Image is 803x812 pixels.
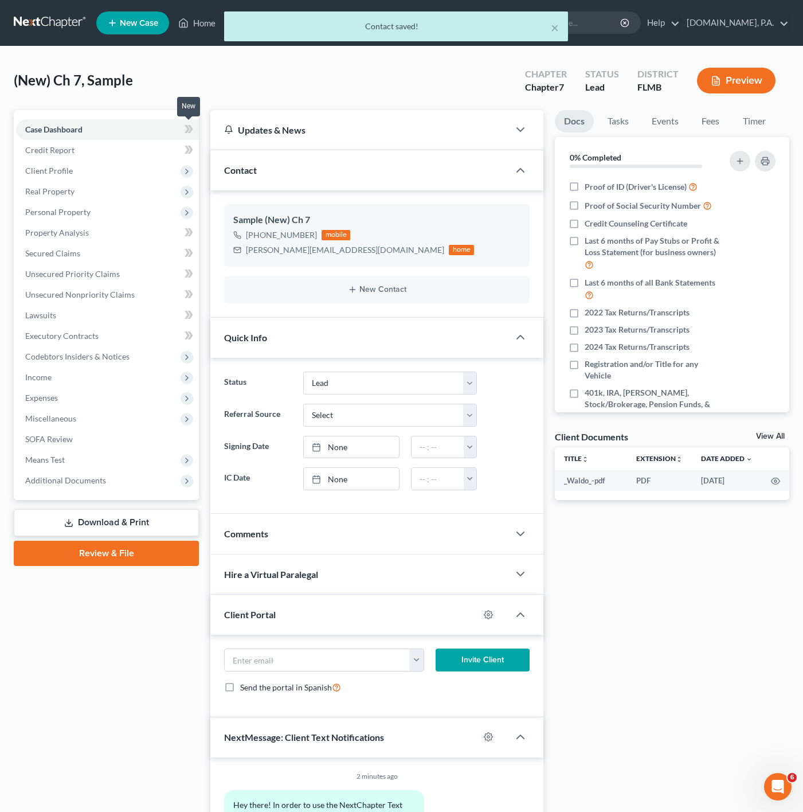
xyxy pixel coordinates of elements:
[25,290,135,299] span: Unsecured Nonpriority Claims
[224,165,257,175] span: Contact
[246,244,444,256] div: [PERSON_NAME][EMAIL_ADDRESS][DOMAIN_NAME]
[14,72,133,88] span: (New) Ch 7, Sample
[25,166,73,175] span: Client Profile
[25,331,99,341] span: Executory Contracts
[16,429,199,450] a: SOFA Review
[25,186,75,196] span: Real Property
[218,372,297,395] label: Status
[14,541,199,566] a: Review & File
[570,153,621,162] strong: 0% Completed
[14,509,199,536] a: Download & Print
[559,81,564,92] span: 7
[25,228,89,237] span: Property Analysis
[233,285,520,294] button: New Contact
[224,124,495,136] div: Updates & News
[16,243,199,264] a: Secured Claims
[555,110,594,132] a: Docs
[304,468,399,490] a: None
[304,436,399,458] a: None
[224,732,384,743] span: NextMessage: Client Text Notifications
[764,773,792,801] iframe: Intercom live chat
[525,68,567,81] div: Chapter
[585,341,690,353] span: 2024 Tax Returns/Transcripts
[585,387,721,421] span: 401k, IRA, [PERSON_NAME], Stock/Brokerage, Pension Funds, & Retirement account statements
[25,124,83,134] span: Case Dashboard
[701,454,753,463] a: Date Added expand_more
[25,352,130,361] span: Codebtors Insiders & Notices
[734,110,775,132] a: Timer
[449,245,474,255] div: home
[25,475,106,485] span: Additional Documents
[585,358,721,381] span: Registration and/or Title for any Vehicle
[412,468,464,490] input: -- : --
[582,456,589,463] i: unfold_more
[637,81,679,94] div: FLMB
[218,404,297,427] label: Referral Source
[224,771,530,781] div: 2 minutes ago
[551,21,559,34] button: ×
[322,230,350,240] div: mobile
[585,68,619,81] div: Status
[585,324,690,335] span: 2023 Tax Returns/Transcripts
[25,310,56,320] span: Lawsuits
[627,470,692,491] td: PDF
[585,218,687,229] span: Credit Counseling Certificate
[16,119,199,140] a: Case Dashboard
[788,773,797,782] span: 6
[177,97,200,116] div: New
[555,431,628,443] div: Client Documents
[240,682,332,692] span: Send the portal in Spanish
[218,467,297,490] label: IC Date
[25,455,65,464] span: Means Test
[225,649,410,671] input: Enter email
[25,145,75,155] span: Credit Report
[585,307,690,318] span: 2022 Tax Returns/Transcripts
[218,436,297,459] label: Signing Date
[564,454,589,463] a: Titleunfold_more
[224,609,276,620] span: Client Portal
[412,436,464,458] input: -- : --
[25,413,76,423] span: Miscellaneous
[224,332,267,343] span: Quick Info
[16,284,199,305] a: Unsecured Nonpriority Claims
[16,326,199,346] a: Executory Contracts
[25,207,91,217] span: Personal Property
[233,213,520,227] div: Sample (New) Ch 7
[25,269,120,279] span: Unsecured Priority Claims
[585,277,715,288] span: Last 6 months of all Bank Statements
[224,528,268,539] span: Comments
[697,68,775,93] button: Preview
[25,393,58,403] span: Expenses
[224,569,318,580] span: Hire a Virtual Paralegal
[585,235,721,258] span: Last 6 months of Pay Stubs or Profit & Loss Statement (for business owners)
[25,372,52,382] span: Income
[436,649,530,672] button: Invite Client
[598,110,638,132] a: Tasks
[643,110,688,132] a: Events
[676,456,683,463] i: unfold_more
[16,222,199,243] a: Property Analysis
[16,305,199,326] a: Lawsuits
[585,81,619,94] div: Lead
[756,432,785,440] a: View All
[25,434,73,444] span: SOFA Review
[246,229,317,241] div: [PHONE_NUMBER]
[25,248,80,258] span: Secured Claims
[233,21,559,32] div: Contact saved!
[636,454,683,463] a: Extensionunfold_more
[637,68,679,81] div: District
[16,264,199,284] a: Unsecured Priority Claims
[692,110,729,132] a: Fees
[746,456,753,463] i: expand_more
[525,81,567,94] div: Chapter
[555,470,627,491] td: _Waldo_-pdf
[585,181,687,193] span: Proof of ID (Driver's License)
[16,140,199,161] a: Credit Report
[585,200,701,212] span: Proof of Social Security Number
[692,470,762,491] td: [DATE]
